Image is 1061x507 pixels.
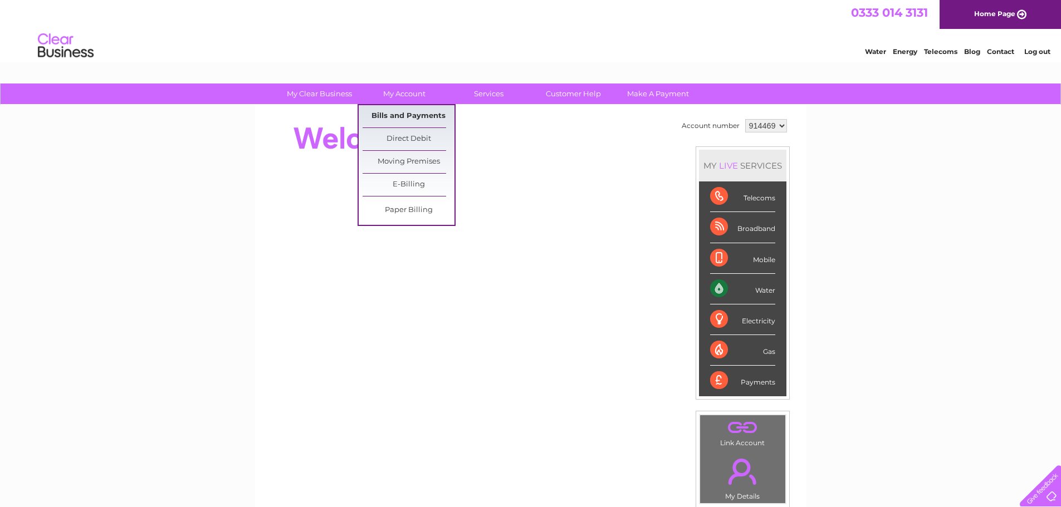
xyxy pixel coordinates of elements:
[703,452,783,491] a: .
[443,83,535,104] a: Services
[710,274,775,304] div: Water
[924,47,957,56] a: Telecoms
[893,47,917,56] a: Energy
[1024,47,1050,56] a: Log out
[865,47,886,56] a: Water
[527,83,619,104] a: Customer Help
[987,47,1014,56] a: Contact
[964,47,980,56] a: Blog
[679,116,742,135] td: Account number
[710,335,775,366] div: Gas
[700,449,786,504] td: My Details
[700,415,786,450] td: Link Account
[37,29,94,63] img: logo.png
[363,174,454,196] a: E-Billing
[363,151,454,173] a: Moving Premises
[363,199,454,221] a: Paper Billing
[268,6,794,54] div: Clear Business is a trading name of Verastar Limited (registered in [GEOGRAPHIC_DATA] No. 3667643...
[710,212,775,243] div: Broadband
[612,83,704,104] a: Make A Payment
[273,83,365,104] a: My Clear Business
[710,243,775,274] div: Mobile
[717,160,740,171] div: LIVE
[710,366,775,396] div: Payments
[703,418,783,437] a: .
[363,105,454,127] a: Bills and Payments
[363,128,454,150] a: Direct Debit
[710,304,775,335] div: Electricity
[358,83,450,104] a: My Account
[710,181,775,212] div: Telecoms
[851,6,928,19] a: 0333 014 3131
[699,150,786,181] div: MY SERVICES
